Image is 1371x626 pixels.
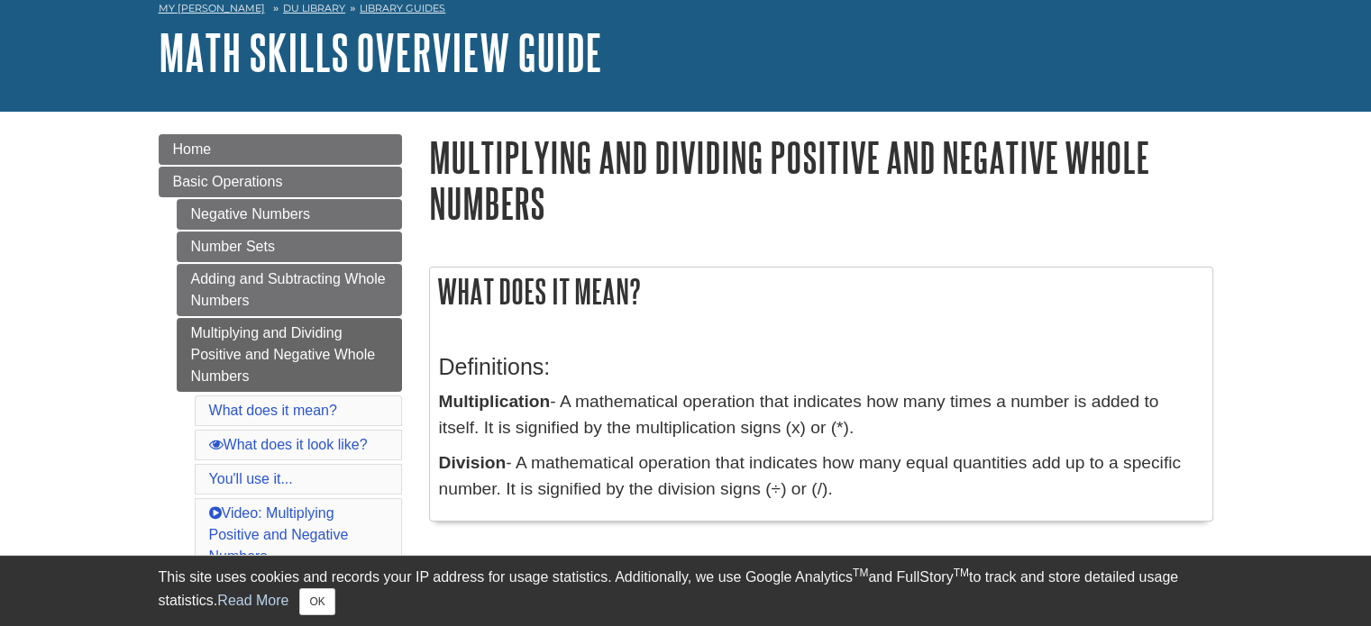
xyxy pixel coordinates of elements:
h3: Definitions: [439,354,1203,380]
h2: What does it mean? [430,268,1212,315]
span: Basic Operations [173,174,283,189]
button: Close [299,588,334,615]
a: Video: Multiplying Positive and Negative Numbers [209,505,349,564]
a: My [PERSON_NAME] [159,1,265,16]
a: Home [159,134,402,165]
p: - A mathematical operation that indicates how many equal quantities add up to a specific number. ... [439,450,1203,503]
a: Adding and Subtracting Whole Numbers [177,264,402,316]
a: Number Sets [177,231,402,262]
h1: Multiplying and Dividing Positive and Negative Whole Numbers [429,134,1213,226]
strong: Division [439,453,507,472]
a: Multiplying and Dividing Positive and Negative Whole Numbers [177,318,402,392]
a: Read More [217,593,288,608]
sup: TM [853,567,868,579]
span: Home [173,141,212,157]
a: Math Skills Overview Guide [159,24,602,80]
a: Library Guides [360,2,445,14]
p: - A mathematical operation that indicates how many times a number is added to itself. It is signi... [439,389,1203,441]
a: DU Library [283,2,345,14]
sup: TM [954,567,969,579]
div: This site uses cookies and records your IP address for usage statistics. Additionally, we use Goo... [159,567,1213,615]
strong: Multiplication [439,392,551,411]
a: What does it look like? [209,437,368,452]
a: Basic Operations [159,167,402,197]
a: What does it mean? [209,403,337,418]
a: Negative Numbers [177,199,402,230]
a: You'll use it... [209,471,293,486]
